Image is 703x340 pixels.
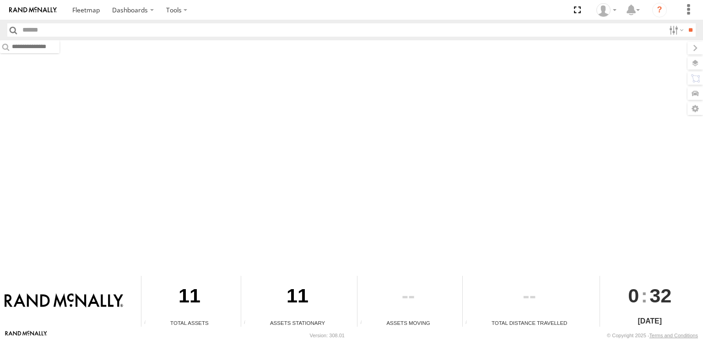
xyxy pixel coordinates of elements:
div: : [600,276,700,315]
div: 11 [241,276,354,319]
label: Search Filter Options [665,23,685,37]
div: Version: 308.01 [310,333,345,338]
div: Assets Stationary [241,319,354,327]
div: © Copyright 2025 - [607,333,698,338]
div: Total number of Enabled Assets [141,320,155,327]
div: Assets Moving [357,319,459,327]
label: Map Settings [687,102,703,115]
div: Valeo Dash [593,3,620,17]
div: Total distance travelled by all assets within specified date range and applied filters [463,320,476,327]
div: 11 [141,276,238,319]
div: Total Assets [141,319,238,327]
a: Visit our Website [5,331,47,340]
div: Total number of assets current in transit. [357,320,371,327]
a: Terms and Conditions [649,333,698,338]
img: Rand McNally [5,293,123,309]
span: 32 [649,276,671,315]
i: ? [652,3,667,17]
div: Total Distance Travelled [463,319,596,327]
div: [DATE] [600,316,700,327]
img: rand-logo.svg [9,7,57,13]
div: Total number of assets current stationary. [241,320,255,327]
span: 0 [628,276,639,315]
